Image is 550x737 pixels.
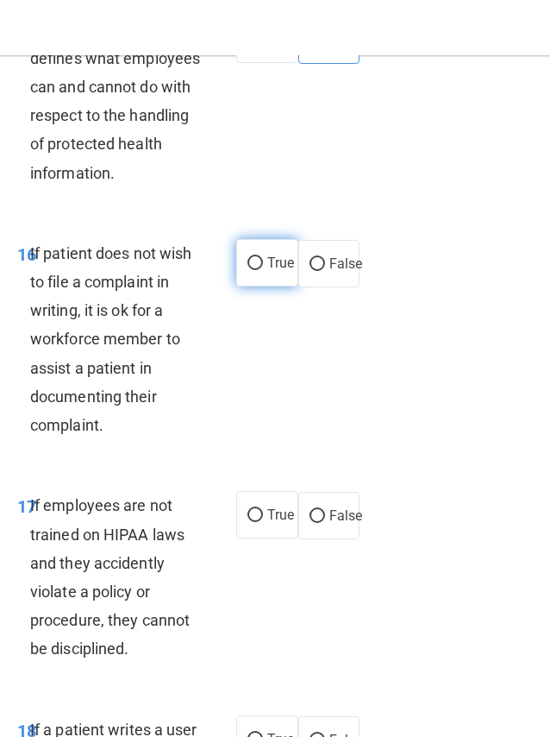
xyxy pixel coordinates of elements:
[30,244,191,434] span: If patient does not wish to file a complaint in writing, it is ok for a workforce member to assis...
[247,257,263,270] input: True
[309,258,325,271] input: False
[30,496,190,658] span: If employees are not trained on HIPAA laws and they accidently violate a policy or procedure, the...
[30,21,200,182] span: A Sanction Policy defines what employees can and cannot do with respect to the handling of protec...
[329,255,363,272] span: False
[309,510,325,523] input: False
[267,507,294,523] span: True
[17,244,36,265] span: 16
[17,496,36,517] span: 17
[329,507,363,524] span: False
[267,255,294,271] span: True
[247,509,263,522] input: True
